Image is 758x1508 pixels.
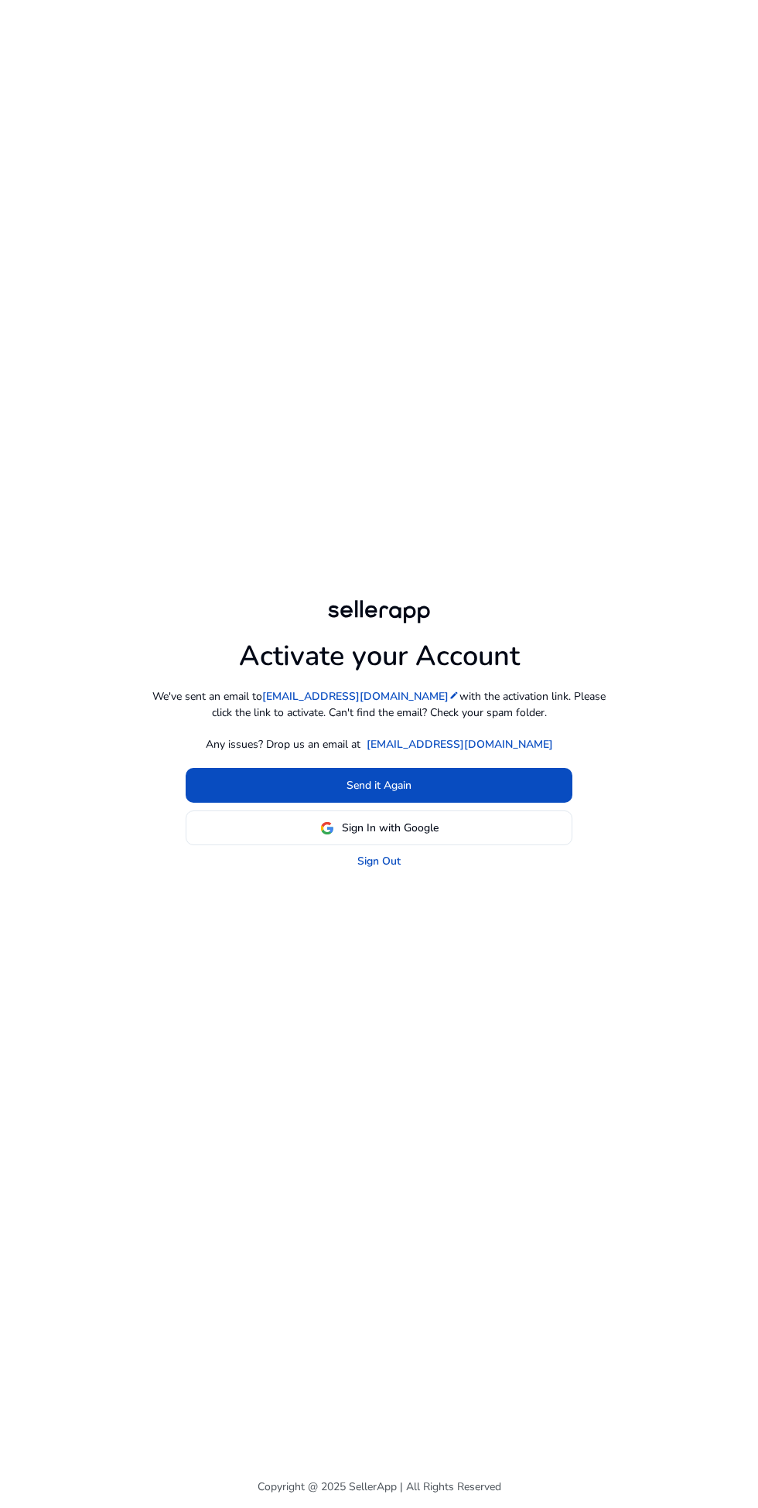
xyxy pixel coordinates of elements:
[367,736,553,752] a: [EMAIL_ADDRESS][DOMAIN_NAME]
[239,627,520,673] h1: Activate your Account
[357,853,401,869] a: Sign Out
[147,688,611,721] p: We've sent an email to with the activation link. Please click the link to activate. Can't find th...
[347,777,411,793] span: Send it Again
[206,736,360,752] p: Any issues? Drop us an email at
[320,821,334,835] img: google-logo.svg
[262,688,459,705] a: [EMAIL_ADDRESS][DOMAIN_NAME]
[186,768,572,803] button: Send it Again
[186,810,572,845] button: Sign In with Google
[449,690,459,701] mat-icon: edit
[342,820,439,836] span: Sign In with Google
